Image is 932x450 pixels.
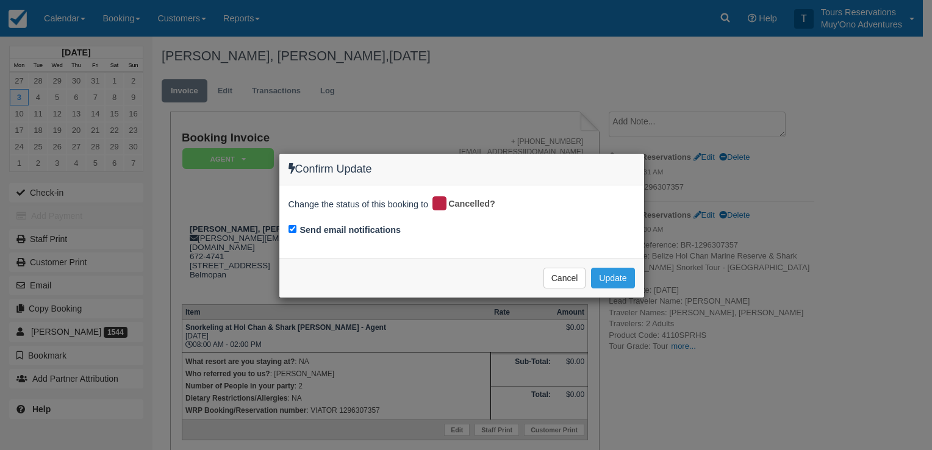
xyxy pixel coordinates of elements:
h4: Confirm Update [289,163,635,176]
button: Update [591,268,634,288]
label: Send email notifications [300,224,401,237]
span: Change the status of this booking to [289,198,429,214]
button: Cancel [543,268,586,288]
div: Cancelled? [431,195,504,214]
